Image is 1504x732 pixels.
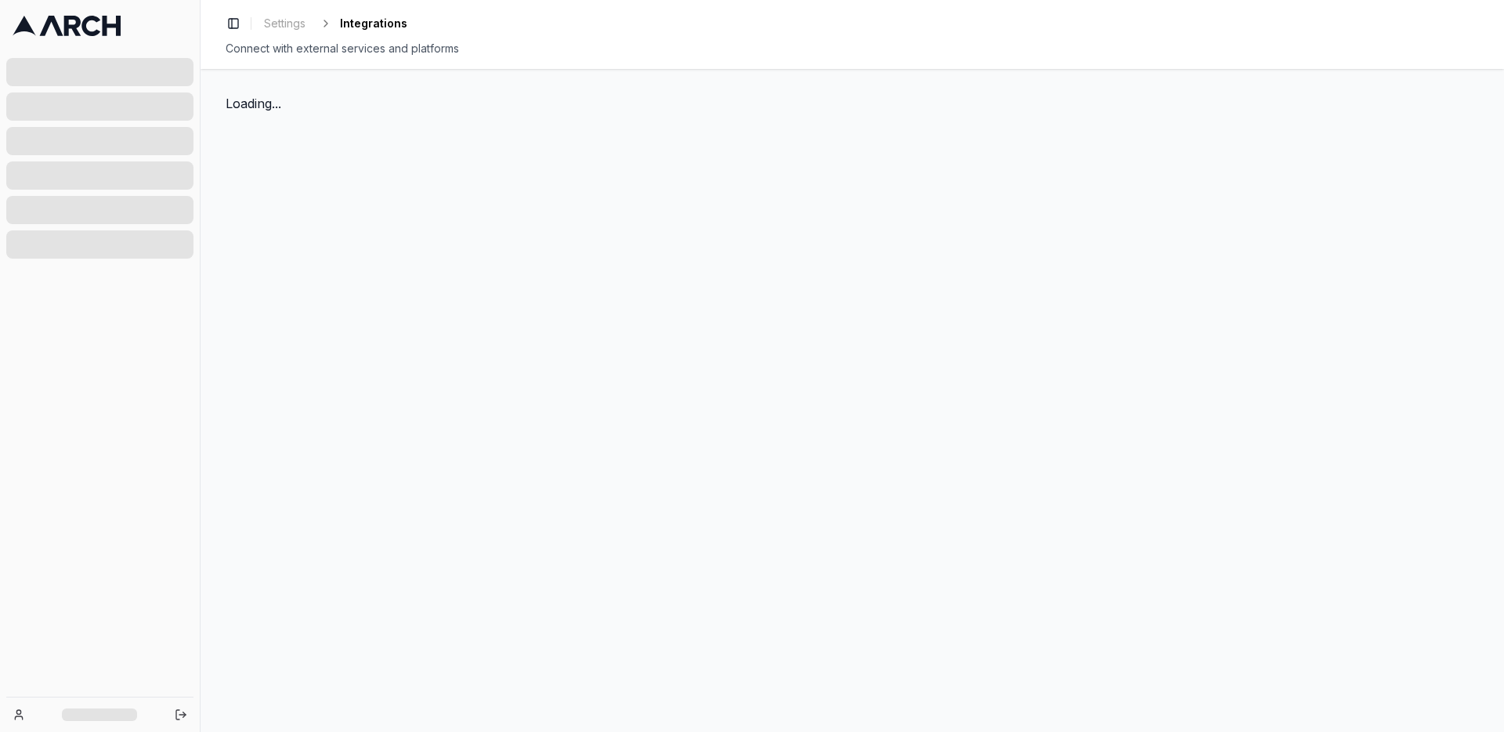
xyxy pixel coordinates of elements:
[264,16,305,31] span: Settings
[258,13,312,34] a: Settings
[226,94,1479,113] div: Loading...
[340,16,407,31] span: Integrations
[226,41,1479,56] div: Connect with external services and platforms
[170,704,192,726] button: Log out
[258,13,407,34] nav: breadcrumb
